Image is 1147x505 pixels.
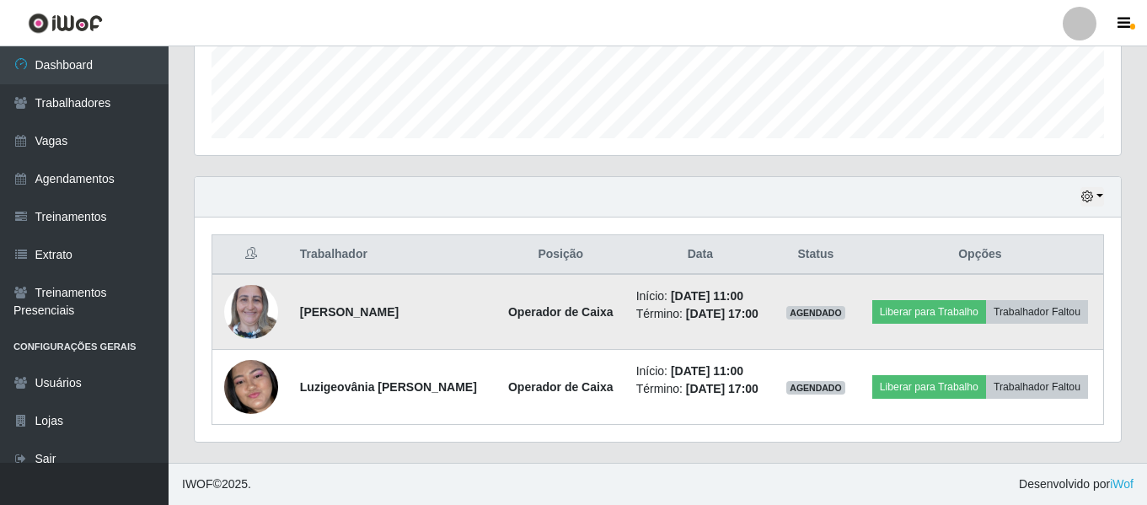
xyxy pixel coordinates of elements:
[636,380,764,398] li: Término:
[182,477,213,491] span: IWOF
[626,235,774,275] th: Data
[671,289,743,303] time: [DATE] 11:00
[986,375,1088,399] button: Trabalhador Faltou
[686,307,758,320] time: [DATE] 17:00
[1019,475,1134,493] span: Desenvolvido por
[774,235,857,275] th: Status
[300,380,477,394] strong: Luzigeovânia [PERSON_NAME]
[636,287,764,305] li: Início:
[224,276,278,347] img: 1729379434221.jpeg
[508,380,614,394] strong: Operador de Caixa
[224,329,278,446] img: 1735522558460.jpeg
[786,381,845,395] span: AGENDADO
[496,235,626,275] th: Posição
[671,364,743,378] time: [DATE] 11:00
[290,235,496,275] th: Trabalhador
[986,300,1088,324] button: Trabalhador Faltou
[636,363,764,380] li: Início:
[1110,477,1134,491] a: iWof
[686,382,758,395] time: [DATE] 17:00
[636,305,764,323] li: Término:
[28,13,103,34] img: CoreUI Logo
[872,300,986,324] button: Liberar para Trabalho
[857,235,1104,275] th: Opções
[508,305,614,319] strong: Operador de Caixa
[300,305,399,319] strong: [PERSON_NAME]
[182,475,251,493] span: © 2025 .
[786,306,845,320] span: AGENDADO
[872,375,986,399] button: Liberar para Trabalho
